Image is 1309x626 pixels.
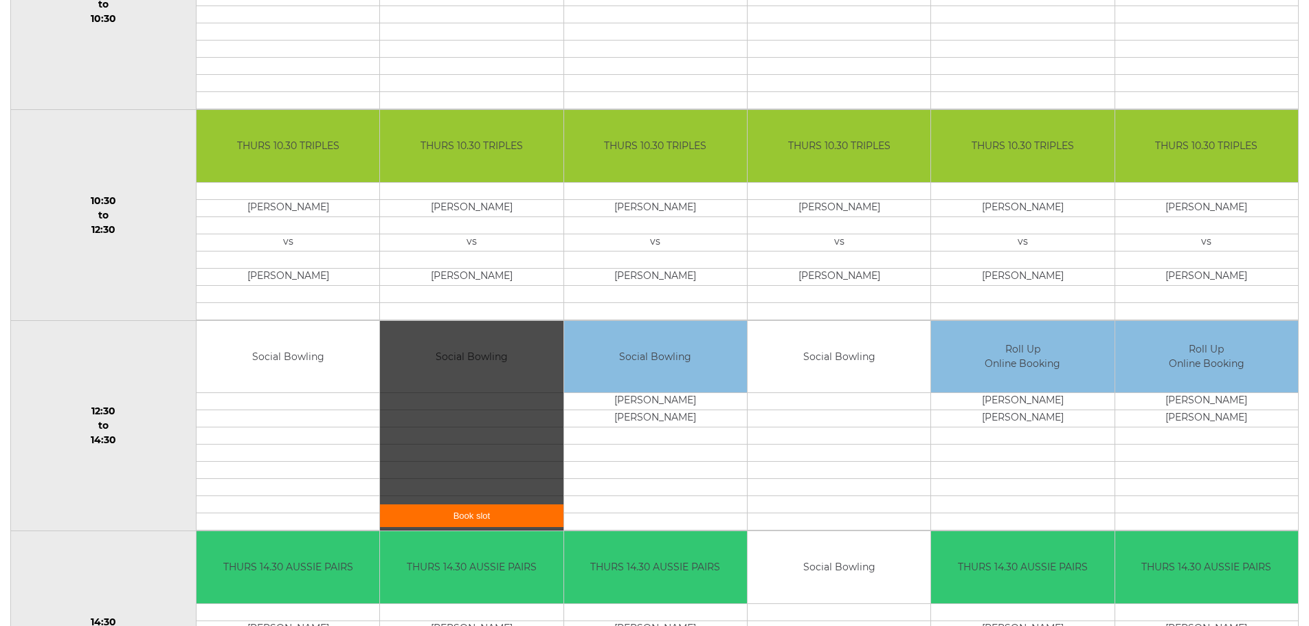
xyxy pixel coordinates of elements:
a: Book slot [380,504,563,527]
td: vs [931,234,1114,251]
td: [PERSON_NAME] [380,268,563,285]
td: [PERSON_NAME] [1115,268,1298,285]
td: THURS 10.30 TRIPLES [564,110,747,182]
td: THURS 10.30 TRIPLES [1115,110,1298,182]
td: [PERSON_NAME] [931,410,1114,427]
td: [PERSON_NAME] [931,199,1114,216]
td: [PERSON_NAME] [1115,393,1298,410]
td: THURS 10.30 TRIPLES [197,110,379,182]
td: [PERSON_NAME] [197,268,379,285]
td: [PERSON_NAME] [748,199,930,216]
td: [PERSON_NAME] [1115,410,1298,427]
td: vs [748,234,930,251]
td: [PERSON_NAME] [748,268,930,285]
td: Social Bowling [564,321,747,393]
td: Social Bowling [748,321,930,393]
td: [PERSON_NAME] [931,268,1114,285]
td: THURS 10.30 TRIPLES [380,110,563,182]
td: [PERSON_NAME] [564,410,747,427]
td: Roll Up Online Booking [931,321,1114,393]
td: THURS 10.30 TRIPLES [748,110,930,182]
td: Social Bowling [748,531,930,603]
td: vs [380,234,563,251]
td: [PERSON_NAME] [931,393,1114,410]
td: [PERSON_NAME] [564,393,747,410]
td: 12:30 to 14:30 [11,320,197,531]
td: THURS 14.30 AUSSIE PAIRS [380,531,563,603]
td: THURS 14.30 AUSSIE PAIRS [931,531,1114,603]
td: [PERSON_NAME] [380,199,563,216]
td: Social Bowling [197,321,379,393]
td: vs [1115,234,1298,251]
td: 10:30 to 12:30 [11,110,197,321]
td: THURS 10.30 TRIPLES [931,110,1114,182]
td: Roll Up Online Booking [1115,321,1298,393]
td: THURS 14.30 AUSSIE PAIRS [564,531,747,603]
td: [PERSON_NAME] [564,199,747,216]
td: vs [197,234,379,251]
td: [PERSON_NAME] [1115,199,1298,216]
td: vs [564,234,747,251]
td: THURS 14.30 AUSSIE PAIRS [1115,531,1298,603]
td: [PERSON_NAME] [564,268,747,285]
td: [PERSON_NAME] [197,199,379,216]
td: THURS 14.30 AUSSIE PAIRS [197,531,379,603]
